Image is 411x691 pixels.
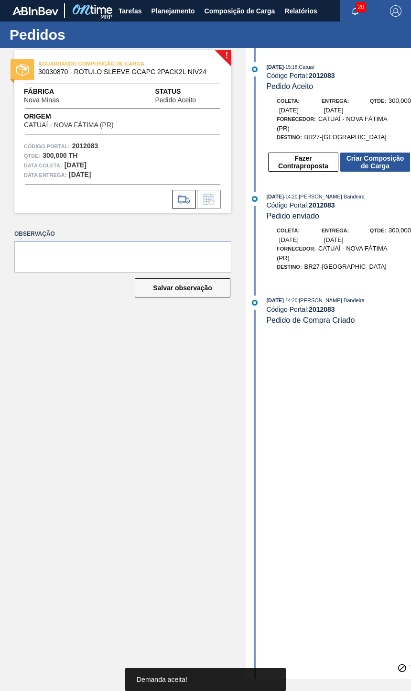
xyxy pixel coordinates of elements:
label: Observação [14,227,231,241]
span: Entrega: [322,228,349,233]
button: Notificações [340,4,370,18]
img: atual [252,66,258,72]
button: Fazer Contraproposta [268,153,338,172]
span: Entrega: [322,98,349,104]
strong: [DATE] [69,171,91,178]
span: Pedido de Compra Criado [266,316,355,324]
span: - 14:20 [284,298,297,303]
span: Nova Minas [24,97,59,104]
button: Criar Composição de Carga [340,153,410,172]
div: Código Portal: [266,72,411,79]
span: : Catuaí [297,64,314,70]
span: 30030870 - ROTULO SLEEVE GCAPC 2PACK2L NIV24 [38,68,212,76]
img: status [16,64,29,76]
span: Origem [24,111,141,121]
img: Logout [390,5,401,17]
div: Informar alteração no pedido [197,190,221,209]
img: TNhmsLtSVTkK8tSr43FrP2fwEKptu5GPRR3wAAAABJRU5ErkJggg== [12,7,58,15]
span: [DATE] [266,297,283,303]
span: : [PERSON_NAME] Bandeira [297,297,365,303]
span: Fábrica [24,87,89,97]
span: 300,000 [389,97,411,104]
span: - 14:20 [284,194,297,199]
strong: [DATE] [65,161,87,169]
span: Fornecedor: [277,246,316,252]
span: Pedido enviado [266,212,319,220]
span: Status [155,87,222,97]
span: Planejamento [151,5,195,17]
button: Salvar observação [135,278,230,297]
span: BR27-[GEOGRAPHIC_DATA] [304,263,387,270]
span: CATUAÍ - NOVA FÁTIMA (PR) [277,245,387,262]
span: Coleta: [277,98,300,104]
span: 300,000 [389,227,411,234]
span: Demanda aceita! [137,676,187,683]
strong: 2012083 [72,142,98,150]
span: Fornecedor: [277,116,316,122]
strong: 2012083 [309,201,335,209]
span: [DATE] [324,107,344,114]
span: Pedido Aceito [155,97,196,104]
strong: 300,000 TH [43,152,77,159]
strong: 2012083 [309,72,335,79]
span: [DATE] [324,236,344,243]
span: Destino: [277,264,302,270]
span: [DATE] [266,194,283,199]
span: Qtde: [370,98,386,104]
span: Composição de Carga [205,5,275,17]
span: Qtde: [370,228,386,233]
span: [DATE] [266,64,283,70]
span: Código Portal: [24,142,70,151]
img: atual [252,196,258,202]
strong: 2012083 [309,306,335,313]
span: Data coleta: [24,161,62,170]
span: BR27-[GEOGRAPHIC_DATA] [304,133,387,141]
div: Ir para Composição de Carga [172,190,196,209]
span: - 15:18 [284,65,297,70]
span: 20 [356,2,366,12]
span: [DATE] [279,236,299,243]
span: Data entrega: [24,170,66,180]
img: atual [252,300,258,306]
span: [DATE] [279,107,299,114]
span: Relatórios [284,5,317,17]
span: Tarefas [119,5,142,17]
span: CATUAÍ - NOVA FÁTIMA (PR) [277,115,387,132]
div: Código Portal: [266,306,411,313]
span: Qtde : [24,151,40,161]
span: Destino: [277,134,302,140]
h1: Pedidos [10,29,179,40]
span: AGUARDANDO COMPOSIÇÃO DE CARGA [38,59,172,68]
span: Coleta: [277,228,300,233]
div: Código Portal: [266,201,411,209]
span: CATUAÍ - NOVA FÁTIMA (PR) [24,121,114,129]
span: : [PERSON_NAME] Bandeira [297,194,365,199]
span: Pedido Aceito [266,82,313,90]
